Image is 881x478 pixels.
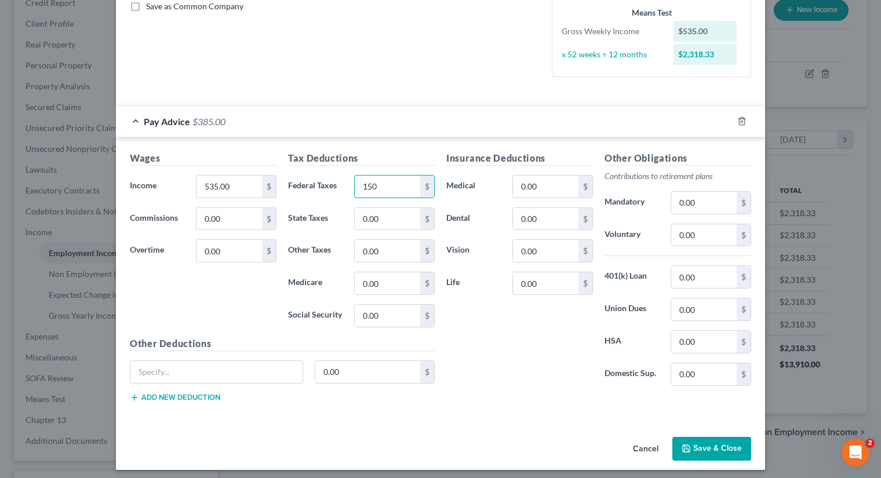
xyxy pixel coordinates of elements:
[599,330,665,353] label: HSA
[737,224,751,246] div: $
[420,176,434,198] div: $
[196,176,262,198] input: 0.00
[130,180,156,190] span: Income
[282,239,348,262] label: Other Taxes
[562,7,741,19] div: Means Test
[124,239,190,262] label: Overtime
[578,272,592,294] div: $
[578,208,592,230] div: $
[578,176,592,198] div: $
[262,176,276,198] div: $
[282,304,348,327] label: Social Security
[420,208,434,230] div: $
[674,21,737,42] div: $535.00
[288,151,435,166] h5: Tax Deductions
[513,240,578,262] input: 0.00
[737,298,751,320] div: $
[282,207,348,231] label: State Taxes
[578,240,592,262] div: $
[196,240,262,262] input: 0.00
[624,438,668,461] button: Cancel
[130,151,276,166] h5: Wages
[671,298,737,320] input: 0.00
[737,192,751,214] div: $
[440,207,507,231] label: Dental
[599,363,665,386] label: Domestic Sup.
[420,272,434,294] div: $
[737,363,751,385] div: $
[282,272,348,295] label: Medicare
[513,176,578,198] input: 0.00
[130,393,220,402] button: Add new deduction
[671,192,737,214] input: 0.00
[355,208,420,230] input: 0.00
[672,437,751,461] button: Save & Close
[599,224,665,247] label: Voluntary
[355,272,420,294] input: 0.00
[671,363,737,385] input: 0.00
[865,439,875,448] span: 2
[130,361,303,383] input: Specify...
[671,224,737,246] input: 0.00
[420,240,434,262] div: $
[671,266,737,288] input: 0.00
[446,151,593,166] h5: Insurance Deductions
[130,337,435,351] h5: Other Deductions
[262,240,276,262] div: $
[556,25,668,37] div: Gross Weekly Income
[842,439,869,466] iframe: Intercom live chat
[556,49,668,60] div: x 52 weeks ÷ 12 months
[144,116,190,127] span: Pay Advice
[599,191,665,214] label: Mandatory
[599,298,665,321] label: Union Dues
[599,265,665,289] label: 401(k) Loan
[315,361,421,383] input: 0.00
[192,116,225,127] span: $385.00
[513,272,578,294] input: 0.00
[513,208,578,230] input: 0.00
[440,239,507,262] label: Vision
[674,44,737,65] div: $2,318.33
[737,331,751,353] div: $
[282,175,348,198] label: Federal Taxes
[196,208,262,230] input: 0.00
[355,240,420,262] input: 0.00
[737,266,751,288] div: $
[671,331,737,353] input: 0.00
[355,176,420,198] input: 0.00
[440,175,507,198] label: Medical
[605,170,751,182] p: Contributions to retirement plans
[420,305,434,327] div: $
[262,208,276,230] div: $
[605,151,751,166] h5: Other Obligations
[124,207,190,231] label: Commissions
[355,305,420,327] input: 0.00
[146,1,243,11] span: Save as Common Company
[440,272,507,295] label: Life
[420,361,434,383] div: $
